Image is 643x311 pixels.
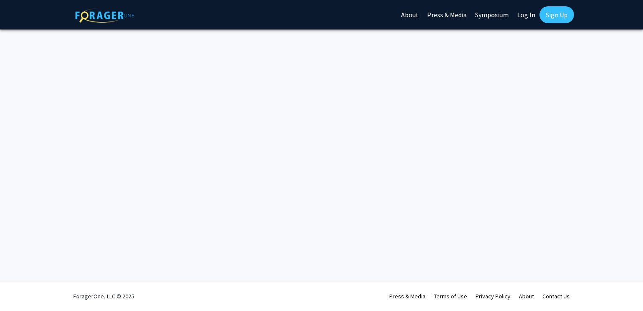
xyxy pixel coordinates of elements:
[476,292,510,300] a: Privacy Policy
[434,292,467,300] a: Terms of Use
[389,292,425,300] a: Press & Media
[519,292,534,300] a: About
[539,6,574,23] a: Sign Up
[75,8,134,23] img: ForagerOne Logo
[542,292,570,300] a: Contact Us
[73,282,134,311] div: ForagerOne, LLC © 2025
